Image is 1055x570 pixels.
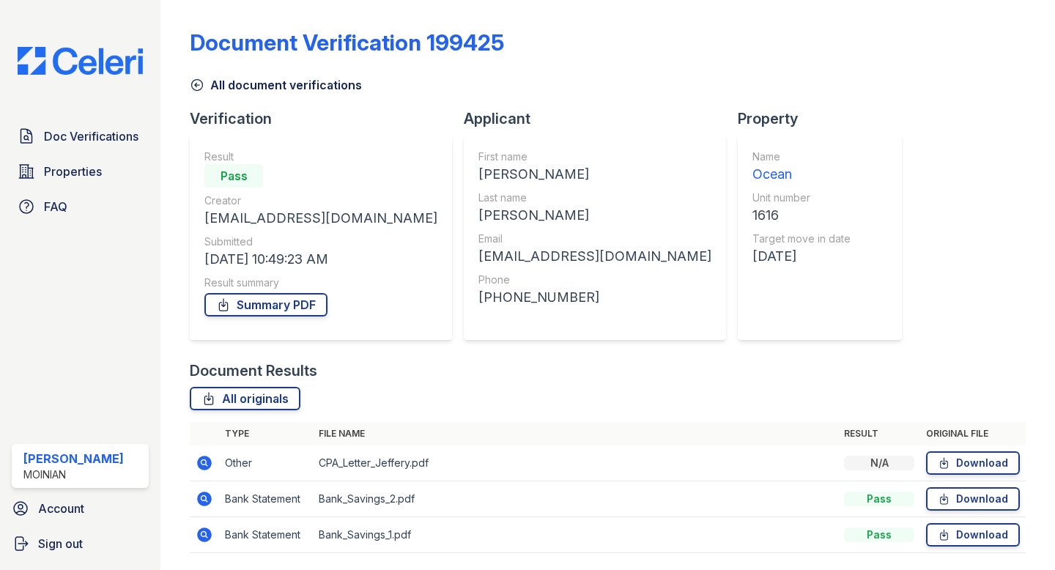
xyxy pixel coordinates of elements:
[12,122,149,151] a: Doc Verifications
[844,492,914,506] div: Pass
[752,149,851,185] a: Name Ocean
[190,360,317,381] div: Document Results
[844,456,914,470] div: N/A
[6,47,155,75] img: CE_Logo_Blue-a8612792a0a2168367f1c8372b55b34899dd931a85d93a1a3d3e32e68fde9ad4.png
[313,517,838,553] td: Bank_Savings_1.pdf
[478,164,711,185] div: [PERSON_NAME]
[219,445,313,481] td: Other
[190,29,504,56] div: Document Verification 199425
[204,249,437,270] div: [DATE] 10:49:23 AM
[313,445,838,481] td: CPA_Letter_Jeffery.pdf
[738,108,914,129] div: Property
[478,246,711,267] div: [EMAIL_ADDRESS][DOMAIN_NAME]
[204,275,437,290] div: Result summary
[920,422,1026,445] th: Original file
[219,481,313,517] td: Bank Statement
[204,293,327,317] a: Summary PDF
[752,232,851,246] div: Target move in date
[204,193,437,208] div: Creator
[464,108,738,129] div: Applicant
[204,234,437,249] div: Submitted
[926,487,1020,511] a: Download
[313,481,838,517] td: Bank_Savings_2.pdf
[23,467,124,482] div: Moinian
[44,127,138,145] span: Doc Verifications
[204,149,437,164] div: Result
[204,164,263,188] div: Pass
[12,192,149,221] a: FAQ
[38,535,83,552] span: Sign out
[844,528,914,542] div: Pass
[6,529,155,558] a: Sign out
[12,157,149,186] a: Properties
[752,246,851,267] div: [DATE]
[44,198,67,215] span: FAQ
[478,190,711,205] div: Last name
[478,232,711,246] div: Email
[478,205,711,226] div: [PERSON_NAME]
[44,163,102,180] span: Properties
[478,273,711,287] div: Phone
[23,450,124,467] div: [PERSON_NAME]
[478,149,711,164] div: First name
[313,422,838,445] th: File name
[38,500,84,517] span: Account
[752,164,851,185] div: Ocean
[478,287,711,308] div: [PHONE_NUMBER]
[190,76,362,94] a: All document verifications
[752,190,851,205] div: Unit number
[190,108,464,129] div: Verification
[838,422,920,445] th: Result
[219,517,313,553] td: Bank Statement
[190,387,300,410] a: All originals
[926,451,1020,475] a: Download
[219,422,313,445] th: Type
[6,494,155,523] a: Account
[926,523,1020,547] a: Download
[204,208,437,229] div: [EMAIL_ADDRESS][DOMAIN_NAME]
[752,205,851,226] div: 1616
[752,149,851,164] div: Name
